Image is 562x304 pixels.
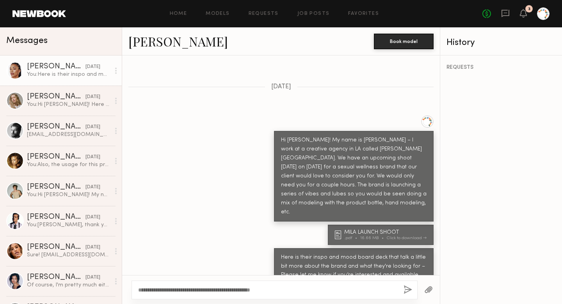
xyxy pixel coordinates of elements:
div: [DATE] [85,93,100,101]
div: [DATE] [85,63,100,71]
button: Book model [374,34,434,49]
div: [DATE] [85,274,100,281]
div: You: Here is their inspo and mood board deck that talk a little bit more about the brand and what... [27,71,110,78]
span: [DATE] [271,84,291,90]
div: You: Hi [PERSON_NAME]! My name is [PERSON_NAME] – I work at a creative agency in [GEOGRAPHIC_DATA... [27,191,110,198]
div: [DATE] [85,244,100,251]
div: [PERSON_NAME] [27,183,85,191]
div: Click to download [387,236,427,240]
div: 3 [528,7,530,11]
div: [PERSON_NAME] [27,243,85,251]
span: Messages [6,36,48,45]
a: MILA LAUNCH SHOOT.pdf16.66 MBClick to download [335,230,429,240]
div: You: [PERSON_NAME], thank you for getting back to me, [PERSON_NAME]! [27,221,110,229]
div: 16.66 MB [360,236,387,240]
div: [PERSON_NAME] [27,274,85,281]
div: [PERSON_NAME] [27,63,85,71]
div: MILA LAUNCH SHOOT [344,230,429,235]
div: [PERSON_NAME] [27,213,85,221]
a: Favorites [348,11,379,16]
a: Home [170,11,187,16]
div: You: Also, the usage for this project is full usage in perpetuity - let me know if you're comfort... [27,161,110,168]
a: [PERSON_NAME] [128,33,228,50]
div: Sure! [EMAIL_ADDRESS][DOMAIN_NAME] [27,251,110,259]
div: History [446,38,556,47]
div: [DATE] [85,123,100,131]
div: [DATE] [85,184,100,191]
div: Here is their inspo and mood board deck that talk a little bit more about the brand and what they... [281,253,427,289]
div: Hi [PERSON_NAME]! My name is [PERSON_NAME] – I work at a creative agency in LA called [PERSON_NAM... [281,136,427,217]
div: [PERSON_NAME] [27,93,85,101]
div: .pdf [344,236,360,240]
div: You: Hi [PERSON_NAME]! Here is their inspo and mood board deck that talk a little bit more about ... [27,101,110,108]
a: Models [206,11,229,16]
a: Requests [249,11,279,16]
a: Book model [374,38,434,44]
div: Of course, I'm pretty much either a small or extra small in tops and a small in bottoms but here ... [27,281,110,289]
div: [DATE] [85,214,100,221]
div: [PERSON_NAME] [27,123,85,131]
div: [DATE] [85,154,100,161]
a: Job Posts [297,11,330,16]
div: REQUESTS [446,65,556,70]
div: [PERSON_NAME] [27,153,85,161]
div: [EMAIL_ADDRESS][DOMAIN_NAME] [27,131,110,138]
